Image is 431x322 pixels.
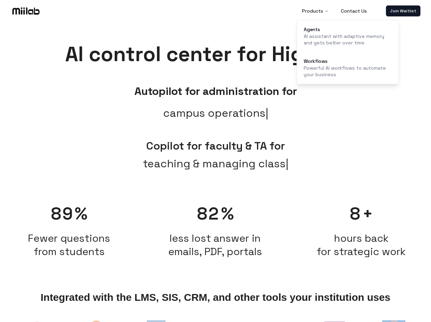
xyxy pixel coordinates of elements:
span: campus operations [163,105,268,121]
b: Autopilot for administration for [134,84,297,98]
span: + [362,203,373,225]
span: 89 [51,203,73,225]
nav: Main [297,4,372,18]
span: AI control center for Higher Ed [65,41,366,67]
span: hours back for strategic work [317,232,406,258]
a: Contact Us [335,4,372,18]
span: Copilot for faculty & TA for [146,139,285,153]
span: 82 [197,203,220,225]
span: % [221,203,234,225]
img: Logo [11,6,41,16]
span: Integrated with the LMS, SIS, CRM, and other tools your institution uses [41,292,390,303]
a: Join Waitlist [386,5,420,16]
span: % [75,203,87,225]
span: 8 [350,203,361,225]
button: Products [297,4,334,18]
h2: less lost answer in emails, PDF, portals [146,232,285,258]
span: teaching & managing class [143,155,288,172]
